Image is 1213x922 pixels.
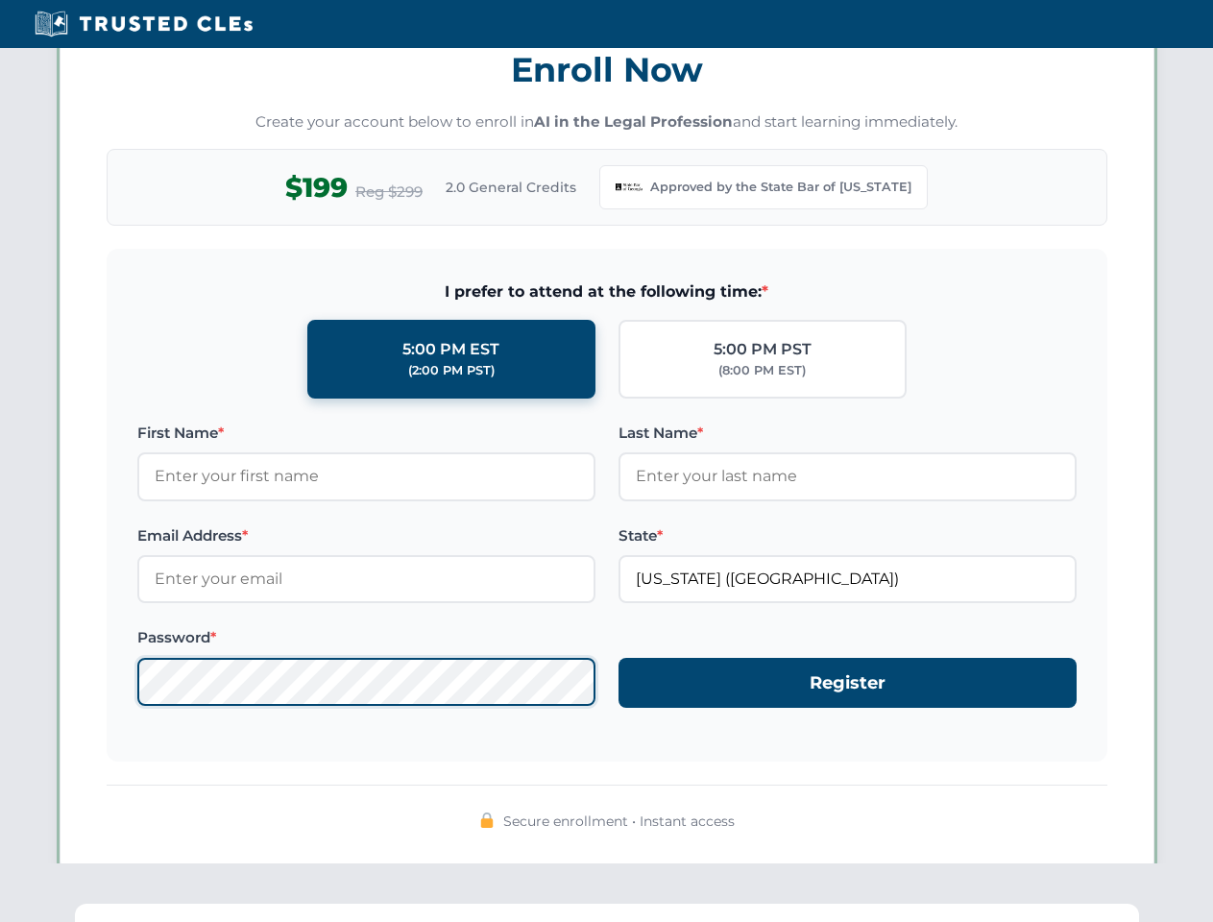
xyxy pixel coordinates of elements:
label: Email Address [137,524,595,547]
input: Enter your last name [619,452,1077,500]
label: State [619,524,1077,547]
span: Reg $299 [355,181,423,204]
input: Enter your first name [137,452,595,500]
span: Approved by the State Bar of [US_STATE] [650,178,911,197]
div: (8:00 PM EST) [718,361,806,380]
label: First Name [137,422,595,445]
span: $199 [285,166,348,209]
input: Enter your email [137,555,595,603]
label: Password [137,626,595,649]
span: I prefer to attend at the following time: [137,279,1077,304]
span: Secure enrollment • Instant access [503,811,735,832]
h3: Enroll Now [107,39,1107,100]
label: Last Name [619,422,1077,445]
p: Create your account below to enroll in and start learning immediately. [107,111,1107,133]
img: Georgia Bar [616,174,643,201]
div: (2:00 PM PST) [408,361,495,380]
div: 5:00 PM EST [402,337,499,362]
button: Register [619,658,1077,709]
input: Georgia (GA) [619,555,1077,603]
img: Trusted CLEs [29,10,258,38]
img: 🔒 [479,813,495,828]
div: 5:00 PM PST [714,337,812,362]
span: 2.0 General Credits [446,177,576,198]
strong: AI in the Legal Profession [534,112,733,131]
